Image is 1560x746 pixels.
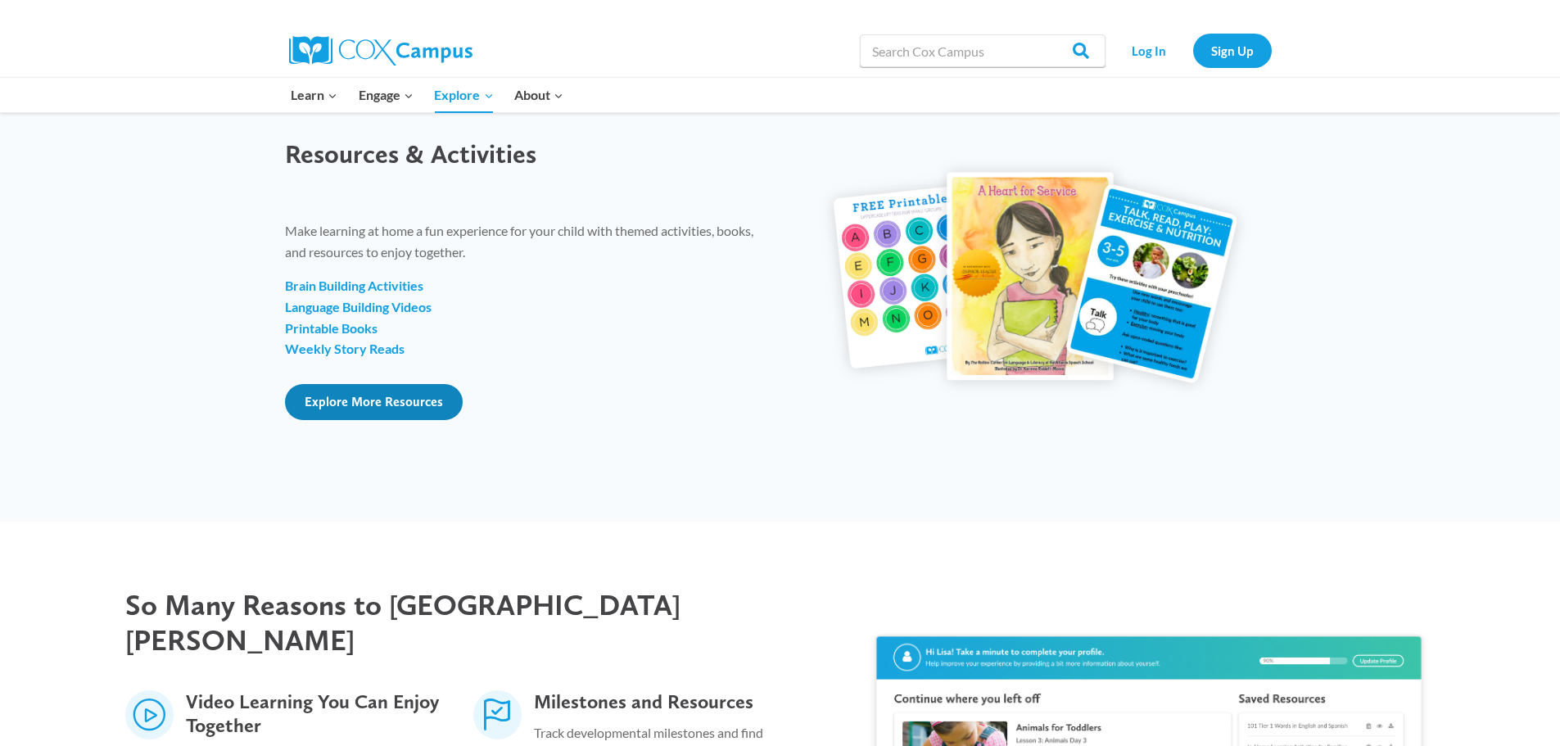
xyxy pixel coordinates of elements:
[285,220,764,262] p: Make learning at home a fun experience for your child with themed activities, books, and resource...
[281,78,574,112] nav: Primary Navigation
[534,689,753,713] span: Milestones and Resources
[285,278,423,293] a: Brain Building Activities
[186,689,439,737] span: Video Learning You Can Enjoy Together
[1114,34,1272,67] nav: Secondary Navigation
[285,320,378,336] a: Printable Books
[424,78,504,112] button: Child menu of Explore
[1114,34,1185,67] a: Log In
[305,394,443,409] span: Explore More Resources
[504,78,574,112] button: Child menu of About
[860,34,1106,67] input: Search Cox Campus
[281,78,349,112] button: Child menu of Learn
[285,384,463,420] a: Explore More Resources
[811,151,1261,408] img: family-resource-library-preview
[285,341,405,356] a: Weekly Story Reads
[125,587,681,658] span: So Many Reasons to [GEOGRAPHIC_DATA][PERSON_NAME]
[1193,34,1272,67] a: Sign Up
[289,36,473,66] img: Cox Campus
[285,138,536,170] span: Resources & Activities
[348,78,424,112] button: Child menu of Engage
[285,299,432,314] a: Language Building Videos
